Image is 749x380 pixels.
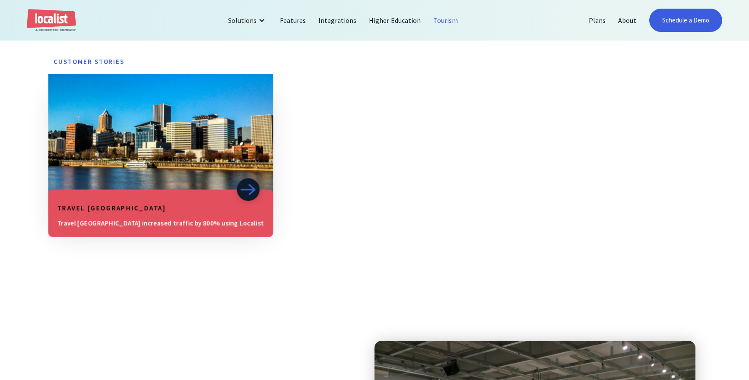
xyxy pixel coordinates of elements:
h6: CUstomer stories [54,57,695,67]
div: Solutions [228,15,257,25]
a: Plans [583,10,612,31]
a: About [612,10,643,31]
a: Features [274,10,312,31]
a: Integrations [312,10,363,31]
a: Travel [GEOGRAPHIC_DATA]Travel [GEOGRAPHIC_DATA] increased traffic by 800% using Localist [48,90,273,237]
a: Higher Education [363,10,427,31]
a: home [27,9,76,32]
a: Schedule a Demo [649,9,722,32]
h5: Travel [GEOGRAPHIC_DATA] [57,203,264,214]
div: Travel [GEOGRAPHIC_DATA] increased traffic by 800% using Localist [57,218,264,228]
a: Tourism [427,10,464,31]
div: Solutions [222,10,274,31]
